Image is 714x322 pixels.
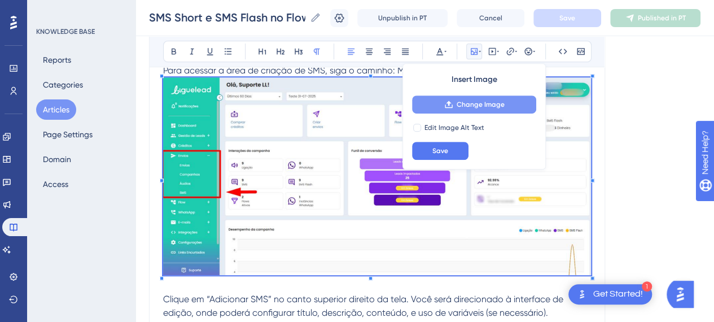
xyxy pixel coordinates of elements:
span: Change Image [457,100,505,109]
button: Domain [36,149,78,169]
button: Change Image [412,95,536,114]
iframe: UserGuiding AI Assistant Launcher [667,277,700,311]
span: Para acessar a área de criação de SMS, siga o caminho: Menu lateral > “Envios” > “SMS” [163,65,523,76]
button: Save [533,9,601,27]
span: Edit Image Alt Text [424,123,484,132]
input: Article Name [149,10,305,25]
span: Published in PT [638,14,686,23]
div: Open Get Started! checklist, remaining modules: 1 [568,284,652,304]
span: Clique em “Adicionar SMS” no canto superior direito da tela. Você será direcionado à interface de... [163,294,566,318]
button: Cancel [457,9,524,27]
span: Insert Image [452,73,497,86]
div: 1 [642,281,652,291]
button: Categories [36,75,90,95]
button: Access [36,174,75,194]
div: KNOWLEDGE BASE [36,27,95,36]
span: Cancel [479,14,502,23]
button: Save [412,142,468,160]
span: Need Help? [27,3,71,16]
img: launcher-image-alternative-text [575,288,589,301]
button: Articles [36,99,76,120]
button: Page Settings [36,124,99,145]
div: Get Started! [593,288,643,301]
span: Save [432,146,448,155]
span: Unpublish in PT [378,14,427,23]
span: Save [559,14,575,23]
button: Unpublish in PT [357,9,448,27]
button: Published in PT [610,9,700,27]
button: Reports [36,50,78,70]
